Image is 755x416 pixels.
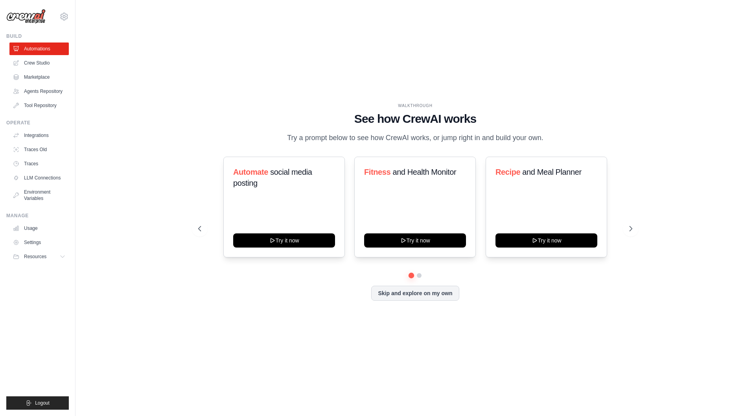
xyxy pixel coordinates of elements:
[393,168,457,176] span: and Health Monitor
[6,396,69,410] button: Logout
[233,233,335,248] button: Try it now
[364,168,390,176] span: Fitness
[198,103,632,109] div: WALKTHROUGH
[9,71,69,83] a: Marketplace
[198,112,632,126] h1: See how CrewAI works
[233,168,312,187] span: social media posting
[9,222,69,235] a: Usage
[9,129,69,142] a: Integrations
[9,250,69,263] button: Resources
[9,172,69,184] a: LLM Connections
[495,168,520,176] span: Recipe
[6,213,69,219] div: Manage
[233,168,268,176] span: Automate
[35,400,50,406] span: Logout
[9,85,69,98] a: Agents Repository
[364,233,466,248] button: Try it now
[24,253,46,260] span: Resources
[522,168,581,176] span: and Meal Planner
[371,286,459,301] button: Skip and explore on my own
[283,132,547,144] p: Try a prompt below to see how CrewAI works, or jump right in and build your own.
[9,143,69,156] a: Traces Old
[9,236,69,249] a: Settings
[9,186,69,205] a: Environment Variables
[495,233,597,248] button: Try it now
[9,157,69,170] a: Traces
[6,120,69,126] div: Operate
[6,33,69,39] div: Build
[9,99,69,112] a: Tool Repository
[6,9,46,24] img: Logo
[9,43,69,55] a: Automations
[9,57,69,69] a: Crew Studio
